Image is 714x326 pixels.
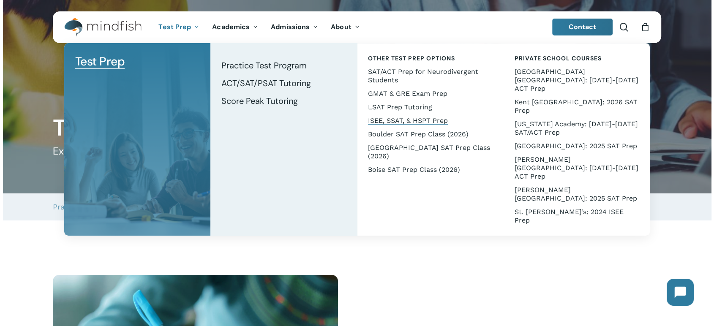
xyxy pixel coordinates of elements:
[368,166,460,174] span: Boise SAT Prep Class (2026)
[368,144,490,160] span: [GEOGRAPHIC_DATA] SAT Prep Class (2026)
[512,65,642,95] a: [GEOGRAPHIC_DATA] [GEOGRAPHIC_DATA]: [DATE]-[DATE] ACT Prep
[324,24,366,31] a: About
[219,74,349,92] a: ACT/SAT/PSAT Tutoring
[368,117,448,125] span: ISEE, SSAT, & HSPT Prep
[368,130,469,138] span: Boulder SAT Prep Class (2026)
[53,193,134,220] a: Practice Test Program
[219,92,349,110] a: Score Peak Tutoring
[512,153,642,183] a: [PERSON_NAME][GEOGRAPHIC_DATA]: [DATE]-[DATE] ACT Prep
[512,139,642,153] a: [GEOGRAPHIC_DATA]: 2025 SAT Prep
[152,11,366,43] nav: Main Menu
[365,163,495,177] a: Boise SAT Prep Class (2026)
[365,114,495,128] a: ISEE, SSAT, & HSPT Prep
[512,205,642,227] a: St. [PERSON_NAME]’s: 2024 ISEE Prep
[53,114,661,141] h1: Test Prep Tutoring
[53,11,661,43] header: Main Menu
[219,57,349,74] a: Practice Test Program
[365,65,495,87] a: SAT/ACT Prep for Neurodivergent Students
[331,22,352,31] span: About
[365,128,495,141] a: Boulder SAT Prep Class (2026)
[365,101,495,114] a: LSAT Prep Tutoring
[264,24,324,31] a: Admissions
[515,68,638,92] span: [GEOGRAPHIC_DATA] [GEOGRAPHIC_DATA]: [DATE]-[DATE] ACT Prep
[221,60,307,71] span: Practice Test Program
[221,78,311,89] span: ACT/SAT/PSAT Tutoring
[75,54,125,69] span: Test Prep
[512,52,642,65] a: Private School Courses
[515,54,602,62] span: Private School Courses
[640,22,650,32] a: Cart
[515,142,637,150] span: [GEOGRAPHIC_DATA]: 2025 SAT Prep
[365,87,495,101] a: GMAT & GRE Exam Prep
[552,19,613,35] a: Contact
[73,52,202,72] a: Test Prep
[515,208,624,224] span: St. [PERSON_NAME]’s: 2024 ISEE Prep
[512,95,642,117] a: Kent [GEOGRAPHIC_DATA]: 2026 SAT Prep
[368,103,432,111] span: LSAT Prep Tutoring
[158,22,191,31] span: Test Prep
[658,270,702,314] iframe: Chatbot
[515,98,638,114] span: Kent [GEOGRAPHIC_DATA]: 2026 SAT Prep
[221,95,298,106] span: Score Peak Tutoring
[512,117,642,139] a: [US_STATE] Academy: [DATE]-[DATE] SAT/ACT Prep
[212,22,250,31] span: Academics
[206,24,264,31] a: Academics
[512,183,642,205] a: [PERSON_NAME][GEOGRAPHIC_DATA]: 2025 SAT Prep
[365,52,495,65] a: Other Test Prep Options
[515,186,637,202] span: [PERSON_NAME][GEOGRAPHIC_DATA]: 2025 SAT Prep
[368,54,455,62] span: Other Test Prep Options
[53,144,661,158] h5: Expert Guidance to Achieve Your Goals on the SAT, ACT and PSAT
[368,68,478,84] span: SAT/ACT Prep for Neurodivergent Students
[365,141,495,163] a: [GEOGRAPHIC_DATA] SAT Prep Class (2026)
[368,90,447,98] span: GMAT & GRE Exam Prep
[515,120,638,136] span: [US_STATE] Academy: [DATE]-[DATE] SAT/ACT Prep
[152,24,206,31] a: Test Prep
[569,22,597,31] span: Contact
[271,22,310,31] span: Admissions
[515,155,638,180] span: [PERSON_NAME][GEOGRAPHIC_DATA]: [DATE]-[DATE] ACT Prep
